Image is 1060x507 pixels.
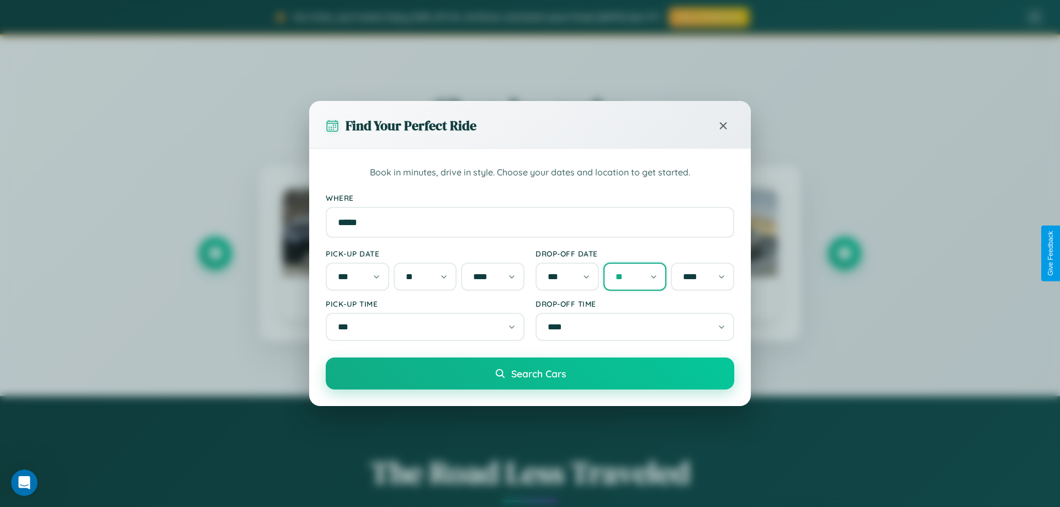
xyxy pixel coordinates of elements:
label: Drop-off Time [536,299,734,308]
p: Book in minutes, drive in style. Choose your dates and location to get started. [326,166,734,180]
h3: Find Your Perfect Ride [346,116,476,135]
label: Pick-up Time [326,299,524,308]
label: Where [326,193,734,202]
button: Search Cars [326,357,734,389]
span: Search Cars [511,367,566,380]
label: Drop-off Date [536,249,734,258]
label: Pick-up Date [326,249,524,258]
